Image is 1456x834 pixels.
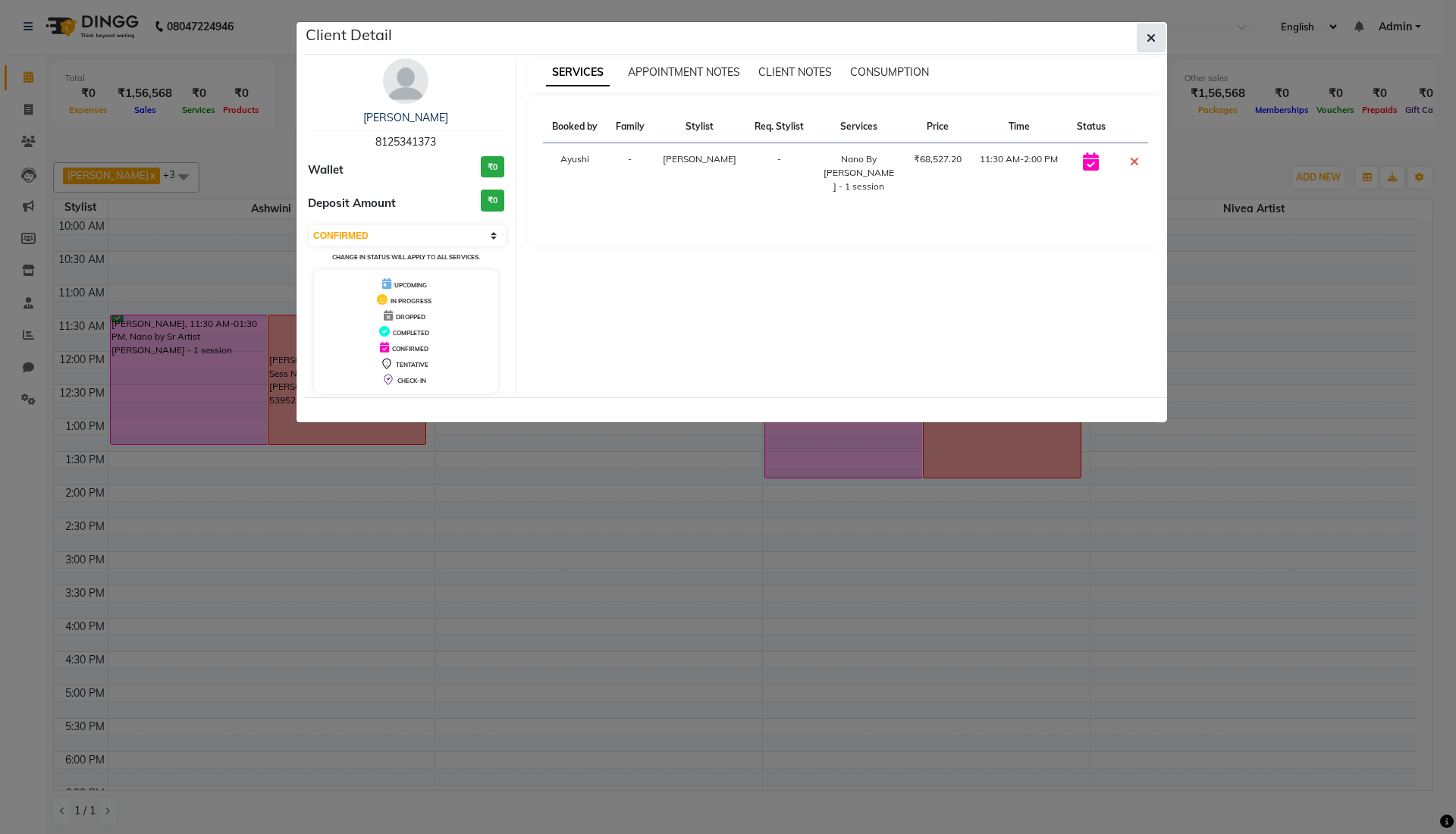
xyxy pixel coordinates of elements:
[481,156,504,178] h3: ₹0
[914,152,962,166] div: ₹68,527.20
[971,111,1067,143] th: Time
[823,152,896,193] div: Nano By [PERSON_NAME] - 1 session
[758,65,832,79] span: CLIENT NOTES
[850,65,929,79] span: CONSUMPTION
[971,143,1067,203] td: 11:30 AM-2:00 PM
[814,111,905,143] th: Services
[363,111,448,124] a: [PERSON_NAME]
[397,377,426,384] span: CHECK-IN
[1068,111,1115,143] th: Status
[396,313,425,321] span: DROPPED
[546,59,610,86] span: SERVICES
[745,111,813,143] th: Req. Stylist
[481,190,504,212] h3: ₹0
[394,281,427,289] span: UPCOMING
[543,143,607,203] td: Ayushi
[391,297,431,305] span: IN PROGRESS
[628,65,740,79] span: APPOINTMENT NOTES
[332,253,480,261] small: Change in status will apply to all services.
[383,58,428,104] img: avatar
[654,111,745,143] th: Stylist
[663,153,736,165] span: [PERSON_NAME]
[308,195,396,212] span: Deposit Amount
[745,143,813,203] td: -
[396,361,428,368] span: TENTATIVE
[543,111,607,143] th: Booked by
[375,135,436,149] span: 8125341373
[607,111,654,143] th: Family
[905,111,971,143] th: Price
[393,329,429,337] span: COMPLETED
[308,161,344,179] span: Wallet
[306,24,392,46] h5: Client Detail
[607,143,654,203] td: -
[392,345,428,353] span: CONFIRMED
